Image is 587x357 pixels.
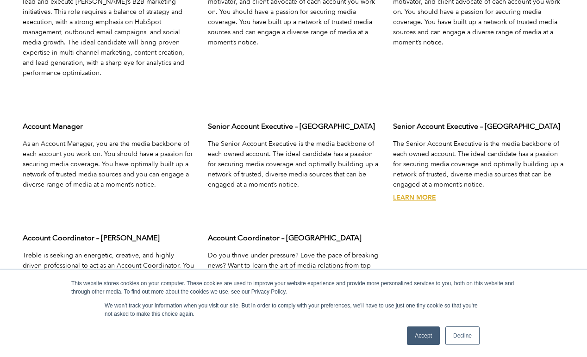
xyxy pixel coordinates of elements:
[105,301,482,318] p: We won't track your information when you visit our site. But in order to comply with your prefere...
[208,251,379,322] p: Do you thrive under pressure? Love the pace of breaking news? Want to learn the art of media rela...
[445,326,480,345] a: Decline
[23,251,194,312] p: Treble is seeking an energetic, creative, and highly driven professional to act as an Account Coo...
[71,279,516,296] div: This website stores cookies on your computer. These cookies are used to improve your website expe...
[208,139,379,190] p: The Senior Account Executive is the media backbone of each owned account. The ideal candidate has...
[23,121,194,132] h3: Account Manager
[393,121,564,132] h3: Senior Account Executive – [GEOGRAPHIC_DATA]
[393,193,436,202] a: Senior Account Executive – Austin
[407,326,440,345] a: Accept
[208,121,379,132] h3: Senior Account Executive – [GEOGRAPHIC_DATA]
[23,139,194,190] p: As an Account Manager, you are the media backbone of each account you work on. You should have a ...
[393,139,564,190] p: The Senior Account Executive is the media backbone of each owned account. The ideal candidate has...
[23,233,194,243] h3: Account Coordinator – [PERSON_NAME]
[208,233,379,243] h3: Account Coordinator – [GEOGRAPHIC_DATA]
